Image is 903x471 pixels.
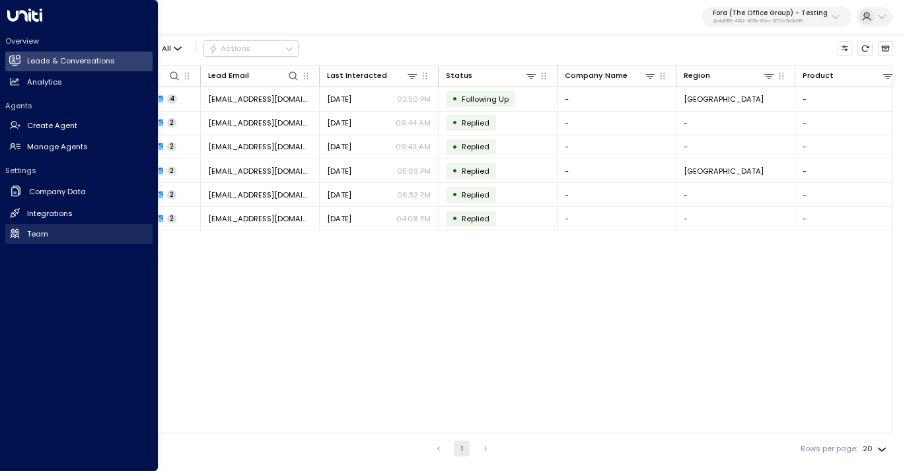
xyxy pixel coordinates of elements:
[5,165,153,176] h2: Settings
[203,40,299,56] div: Button group with a nested menu
[327,190,351,200] span: Oct 06, 2025
[27,120,77,131] h2: Create Agent
[676,183,795,206] td: -
[327,69,387,82] div: Last Interacted
[462,213,489,224] span: Replied
[208,141,312,152] span: noreply@yammer.com
[327,166,351,176] span: Oct 07, 2025
[454,441,470,456] button: page 1
[684,166,764,176] span: London
[397,94,431,104] p: 02:50 PM
[803,69,834,82] div: Product
[446,69,472,82] div: Status
[162,44,171,53] span: All
[462,166,489,176] span: Replied
[5,224,153,244] a: Team
[209,44,250,53] div: Actions
[5,116,153,136] a: Create Agent
[565,69,656,82] div: Company Name
[396,118,431,128] p: 09:44 AM
[565,69,628,82] div: Company Name
[684,69,710,82] div: Region
[27,229,48,240] h2: Team
[446,69,537,82] div: Status
[27,141,88,153] h2: Manage Agents
[684,94,764,104] span: London
[208,69,299,82] div: Lead Email
[838,41,853,56] button: Customize
[462,94,509,104] span: Following Up
[462,141,489,152] span: Replied
[29,186,86,198] h2: Company Data
[167,190,176,199] span: 2
[863,441,889,457] div: 20
[702,7,851,28] button: Fora (The Office Group) - Testing2b4d81f8-4182-497b-81ea-6072e7b9b915
[676,112,795,135] td: -
[803,69,894,82] div: Product
[208,94,312,104] span: michelletang92@hotmail.com
[713,9,828,17] p: Fora (The Office Group) - Testing
[27,77,62,88] h2: Analytics
[558,159,676,182] td: -
[327,118,351,128] span: Yesterday
[452,114,458,131] div: •
[801,443,857,454] label: Rows per page:
[327,94,351,104] span: Yesterday
[558,207,676,230] td: -
[462,118,489,128] span: Replied
[676,135,795,159] td: -
[452,138,458,156] div: •
[676,207,795,230] td: -
[327,213,351,224] span: Oct 06, 2025
[5,72,153,92] a: Analytics
[397,190,431,200] p: 06:32 PM
[558,135,676,159] td: -
[452,186,458,203] div: •
[713,18,828,24] p: 2b4d81f8-4182-497b-81ea-6072e7b9b915
[167,118,176,127] span: 2
[5,52,153,71] a: Leads & Conversations
[167,94,177,104] span: 4
[167,166,176,176] span: 2
[5,36,153,46] h2: Overview
[27,55,115,67] h2: Leads & Conversations
[5,137,153,157] a: Manage Agents
[327,69,418,82] div: Last Interacted
[203,40,299,56] button: Actions
[396,141,431,152] p: 09:43 AM
[208,166,312,176] span: notifications@yammer.com
[208,69,249,82] div: Lead Email
[452,209,458,227] div: •
[5,181,153,203] a: Company Data
[558,87,676,110] td: -
[462,190,489,200] span: Replied
[558,183,676,206] td: -
[167,214,176,223] span: 2
[878,41,893,56] button: Archived Leads
[397,166,431,176] p: 05:03 PM
[327,141,351,152] span: Yesterday
[558,112,676,135] td: -
[167,142,176,151] span: 2
[208,118,312,128] span: noreply@yammer.com
[208,190,312,200] span: notifications@yammer.com
[5,100,153,111] h2: Agents
[396,213,431,224] p: 04:08 PM
[452,90,458,108] div: •
[430,441,494,456] nav: pagination navigation
[452,162,458,180] div: •
[857,41,873,56] span: Refresh
[208,213,312,224] span: notifications@yammer.com
[27,208,73,219] h2: Integrations
[684,69,775,82] div: Region
[5,203,153,223] a: Integrations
